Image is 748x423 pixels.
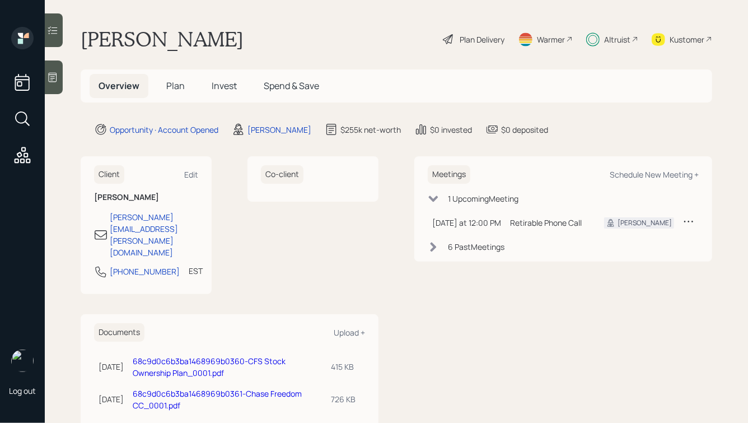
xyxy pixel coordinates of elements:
[264,80,319,92] span: Spend & Save
[184,169,198,180] div: Edit
[428,165,470,184] h6: Meetings
[331,393,361,405] div: 726 KB
[166,80,185,92] span: Plan
[94,193,198,202] h6: [PERSON_NAME]
[99,361,124,373] div: [DATE]
[110,211,198,258] div: [PERSON_NAME][EMAIL_ADDRESS][PERSON_NAME][DOMAIN_NAME]
[334,327,365,338] div: Upload +
[501,124,548,136] div: $0 deposited
[212,80,237,92] span: Invest
[610,169,699,180] div: Schedule New Meeting +
[99,393,124,405] div: [DATE]
[604,34,630,45] div: Altruist
[460,34,504,45] div: Plan Delivery
[537,34,565,45] div: Warmer
[9,385,36,396] div: Log out
[340,124,401,136] div: $255k net-worth
[81,27,244,52] h1: [PERSON_NAME]
[247,124,311,136] div: [PERSON_NAME]
[430,124,472,136] div: $0 invested
[99,80,139,92] span: Overview
[110,266,180,277] div: [PHONE_NUMBER]
[133,388,302,411] a: 68c9d0c6b3ba1468969b0361-Chase Freedom CC_0001.pdf
[94,165,124,184] h6: Client
[448,193,518,204] div: 1 Upcoming Meeting
[261,165,303,184] h6: Co-client
[331,361,361,373] div: 415 KB
[448,241,504,253] div: 6 Past Meeting s
[432,217,501,229] div: [DATE] at 12:00 PM
[189,265,203,277] div: EST
[110,124,218,136] div: Opportunity · Account Opened
[94,323,144,342] h6: Documents
[618,218,672,228] div: [PERSON_NAME]
[670,34,704,45] div: Kustomer
[510,217,586,229] div: Retirable Phone Call
[11,350,34,372] img: hunter_neumayer.jpg
[133,356,286,378] a: 68c9d0c6b3ba1468969b0360-CFS Stock Ownership Plan_0001.pdf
